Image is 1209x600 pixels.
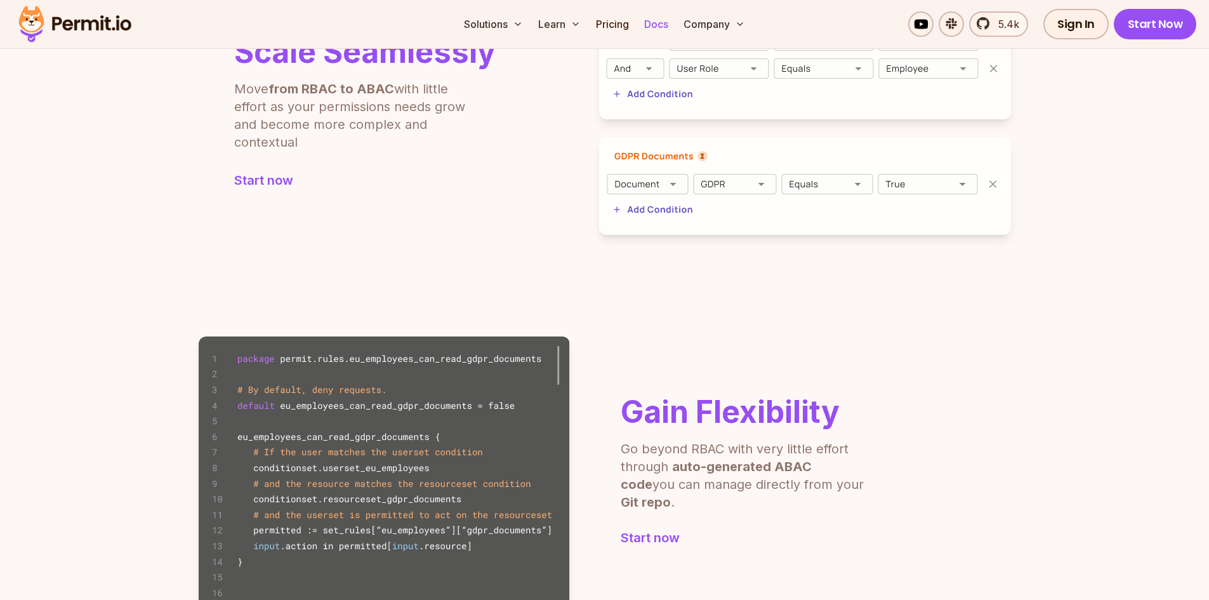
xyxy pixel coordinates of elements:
b: Git repo [621,495,671,510]
a: Sign In [1043,9,1109,39]
a: Start Now [1114,9,1197,39]
button: Solutions [459,11,528,37]
button: Company [678,11,750,37]
b: from RBAC to ABAC [268,81,394,97]
span: 5.4k [991,17,1019,32]
a: Start now [234,171,496,189]
p: Go beyond RBAC with very little effort through you can manage directly from your . [621,440,868,511]
h2: Scale Seamlessly [234,37,496,67]
a: Start now [621,529,868,547]
img: Permit logo [13,3,137,46]
h2: Gain Flexibility [621,397,868,427]
button: Learn [533,11,586,37]
a: Pricing [591,11,634,37]
a: 5.4k [969,11,1028,37]
p: Move with little effort as your permissions needs grow and become more complex and contextual [234,80,482,151]
b: auto-generated ABAC code [621,459,812,492]
a: Docs [639,11,673,37]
